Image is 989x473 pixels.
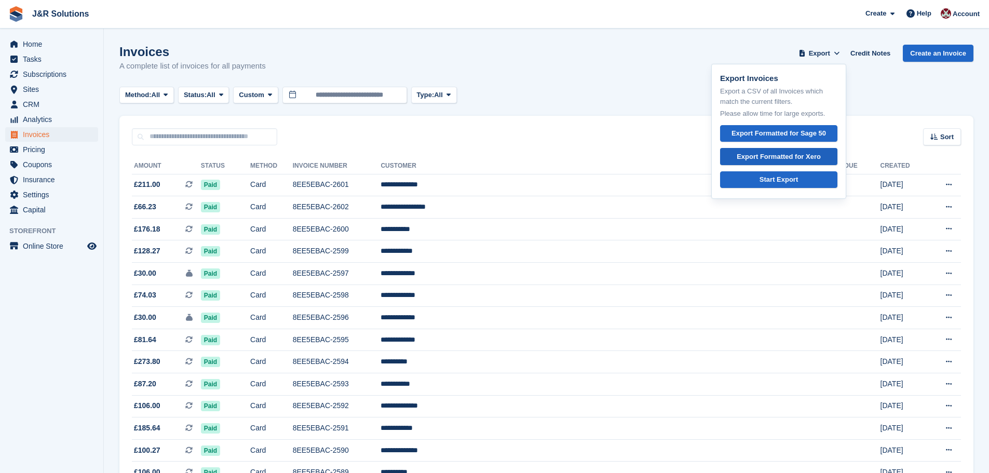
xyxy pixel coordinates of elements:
[23,127,85,142] span: Invoices
[119,45,266,59] h1: Invoices
[8,6,24,22] img: stora-icon-8386f47178a22dfd0bd8f6a31ec36ba5ce8667c1dd55bd0f319d3a0aa187defe.svg
[134,246,160,256] span: £128.27
[250,285,293,307] td: Card
[250,373,293,396] td: Card
[9,226,103,236] span: Storefront
[381,158,844,174] th: Customer
[201,246,220,256] span: Paid
[119,60,266,72] p: A complete list of invoices for all payments
[134,312,156,323] span: £30.00
[250,218,293,240] td: Card
[134,201,156,212] span: £66.23
[5,82,98,97] a: menu
[250,395,293,417] td: Card
[293,307,381,329] td: 8EE5EBAC-2596
[23,142,85,157] span: Pricing
[23,172,85,187] span: Insurance
[201,202,220,212] span: Paid
[880,307,927,329] td: [DATE]
[880,439,927,462] td: [DATE]
[207,90,215,100] span: All
[178,87,229,104] button: Status: All
[293,373,381,396] td: 8EE5EBAC-2593
[293,174,381,196] td: 8EE5EBAC-2601
[720,86,837,106] p: Export a CSV of all Invoices which match the current filters.
[250,263,293,285] td: Card
[250,439,293,462] td: Card
[134,356,160,367] span: £273.80
[417,90,435,100] span: Type:
[865,8,886,19] span: Create
[293,240,381,263] td: 8EE5EBAC-2599
[201,401,220,411] span: Paid
[23,239,85,253] span: Online Store
[201,313,220,323] span: Paid
[134,423,160,434] span: £185.64
[201,158,250,174] th: Status
[844,158,880,174] th: Due
[134,445,160,456] span: £100.27
[201,224,220,235] span: Paid
[796,45,842,62] button: Export
[293,158,381,174] th: Invoice Number
[760,174,798,185] div: Start Export
[5,127,98,142] a: menu
[846,45,895,62] a: Credit Notes
[737,152,821,162] div: Export Formatted for Xero
[23,202,85,217] span: Capital
[201,180,220,190] span: Paid
[880,174,927,196] td: [DATE]
[720,73,837,85] p: Export Invoices
[880,263,927,285] td: [DATE]
[201,445,220,456] span: Paid
[134,379,156,389] span: £87.20
[731,128,826,139] div: Export Formatted for Sage 50
[23,52,85,66] span: Tasks
[134,268,156,279] span: £30.00
[125,90,152,100] span: Method:
[880,218,927,240] td: [DATE]
[941,8,951,19] img: Julie Morgan
[720,171,837,188] a: Start Export
[293,263,381,285] td: 8EE5EBAC-2597
[23,37,85,51] span: Home
[23,82,85,97] span: Sites
[119,87,174,104] button: Method: All
[953,9,980,19] span: Account
[880,285,927,307] td: [DATE]
[201,357,220,367] span: Paid
[5,37,98,51] a: menu
[23,97,85,112] span: CRM
[5,239,98,253] a: menu
[250,417,293,440] td: Card
[5,142,98,157] a: menu
[23,67,85,82] span: Subscriptions
[250,196,293,219] td: Card
[201,379,220,389] span: Paid
[903,45,973,62] a: Create an Invoice
[411,87,457,104] button: Type: All
[201,268,220,279] span: Paid
[880,329,927,351] td: [DATE]
[5,67,98,82] a: menu
[5,52,98,66] a: menu
[293,218,381,240] td: 8EE5EBAC-2600
[293,329,381,351] td: 8EE5EBAC-2595
[720,125,837,142] a: Export Formatted for Sage 50
[720,148,837,165] a: Export Formatted for Xero
[250,329,293,351] td: Card
[293,351,381,373] td: 8EE5EBAC-2594
[23,157,85,172] span: Coupons
[201,290,220,301] span: Paid
[434,90,443,100] span: All
[809,48,830,59] span: Export
[250,158,293,174] th: Method
[880,351,927,373] td: [DATE]
[134,290,156,301] span: £74.03
[152,90,160,100] span: All
[880,373,927,396] td: [DATE]
[250,240,293,263] td: Card
[293,417,381,440] td: 8EE5EBAC-2591
[184,90,207,100] span: Status:
[233,87,278,104] button: Custom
